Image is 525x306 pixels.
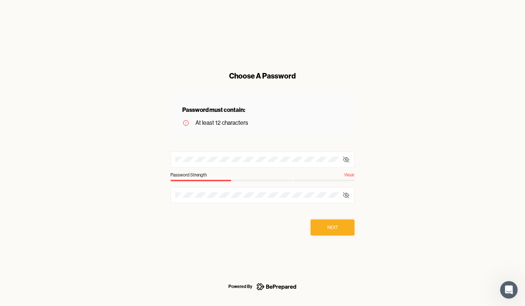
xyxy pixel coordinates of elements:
[170,71,355,81] div: Choose A Password
[311,219,355,236] button: Next
[182,105,343,115] div: Password must contain:
[500,281,518,299] iframe: Intercom live chat
[170,171,207,179] div: Password Strength
[344,171,355,179] div: Weak
[228,282,252,291] div: Powered By
[327,224,338,231] div: Next
[195,118,248,128] div: At least 12 characters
